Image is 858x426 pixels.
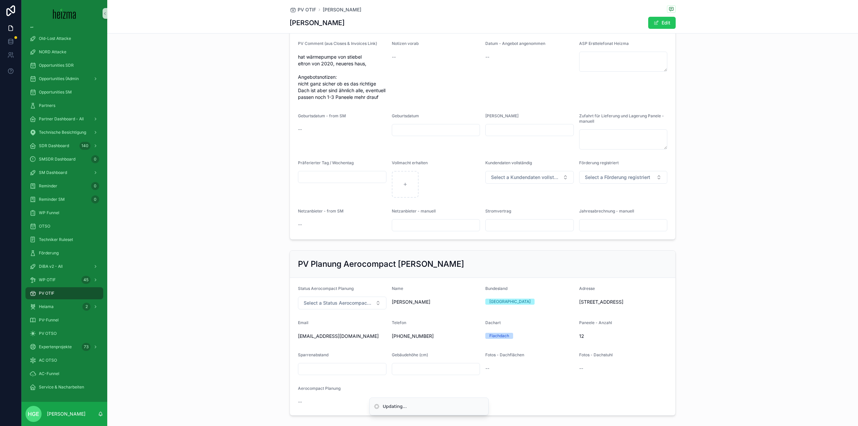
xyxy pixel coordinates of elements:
[25,46,103,58] a: NORD Attacke
[489,333,509,339] div: Flachdach
[298,259,464,269] h2: PV Planung Aerocompact [PERSON_NAME]
[298,221,302,228] span: --
[485,208,511,214] span: Stromvertrag
[485,320,501,325] span: Dachart
[25,368,103,380] a: AC-Funnel
[25,314,103,326] a: PV-Funnel
[579,41,629,46] span: ASP Ersttelefonat Heizma
[47,411,85,417] p: [PERSON_NAME]
[585,174,650,181] span: Select a Förderung registriert
[25,100,103,112] a: Partners
[39,317,59,323] span: PV-Funnel
[290,6,316,13] a: PV OTIF
[648,17,676,29] button: Edit
[25,180,103,192] a: Reminder0
[25,59,103,71] a: Opportunities SDR
[39,143,69,148] span: SDR Dashboard
[298,6,316,13] span: PV OTIF
[491,174,560,181] span: Select a Kundendaten vollständig
[25,301,103,313] a: Heiama2
[39,130,86,135] span: Technische Besichtigung
[392,54,396,60] span: --
[28,410,39,418] span: HGE
[304,300,373,306] span: Select a Status Aerocompact Planung
[392,286,403,291] span: Name
[392,208,436,214] span: Netzanbieter - manuell
[579,171,668,184] button: Select Button
[25,126,103,138] a: Technische Besichtigung
[485,365,489,372] span: --
[21,27,107,402] div: scrollable content
[25,327,103,340] a: PV OTSO
[25,113,103,125] a: Partner Dashboard - All
[392,160,428,165] span: Vollmacht erhalten
[39,224,50,229] span: OTSO
[392,113,419,118] span: Geburtsdatum
[25,381,103,393] a: Service & Nacharbeiten
[39,170,67,175] span: SM Dashboard
[39,277,56,283] span: WP OTIF
[383,403,407,410] div: Updating...
[25,247,103,259] a: Förderung
[392,352,428,357] span: Gebäudehöhe (cm)
[39,116,84,122] span: Partner Dashboard - All
[39,89,72,95] span: Opportunities SM
[25,354,103,366] a: AC OTSO
[579,160,619,165] span: Förderung registriert
[39,304,54,309] span: Heiama
[39,49,66,55] span: NORD Attacke
[39,103,55,108] span: Partners
[81,276,90,284] div: 45
[25,207,103,219] a: WP Funnel
[298,297,386,309] button: Select Button
[25,274,103,286] a: WP OTIF45
[39,36,71,41] span: Old-Lost Attacke
[485,160,532,165] span: Kundendaten vollständig
[25,193,103,205] a: Reminder SM0
[579,365,583,372] span: --
[91,182,99,190] div: 0
[25,234,103,246] a: Techniker Ruleset
[39,157,75,162] span: SMSDR Dashboard
[298,160,354,165] span: Präferierter Tag / Wochentag
[39,384,84,390] span: Service & Nacharbeiten
[579,320,612,325] span: Paneele - Anzahl
[392,41,419,46] span: Notizen vorab
[298,126,302,133] span: --
[579,286,595,291] span: Adresse
[25,73,103,85] a: Opportunities (Admin
[298,54,386,101] span: hat wärmepumpe von stiebel eltron von 2020, neueres haus, Angebotsnotizen: nicht ganz sicher ob e...
[39,210,59,216] span: WP Funnel
[25,33,103,45] a: Old-Lost Attacke
[485,171,574,184] button: Select Button
[39,344,72,350] span: Expertenprojekte
[298,113,346,118] span: Geburtsdatum - from SM
[392,320,406,325] span: Telefon
[485,352,524,357] span: Fotos - Dachflächen
[91,195,99,203] div: 0
[39,331,57,336] span: PV OTSO
[298,333,386,340] span: [EMAIL_ADDRESS][DOMAIN_NAME]
[298,286,354,291] span: Status Aerocompact Planung
[53,8,76,19] img: App logo
[579,208,634,214] span: Jahresabrechnung - manuell
[39,237,73,242] span: Techniker Ruleset
[392,299,480,305] span: [PERSON_NAME]
[39,76,79,81] span: Opportunities (Admin
[392,333,480,340] span: [PHONE_NUMBER]
[25,167,103,179] a: SM Dashboard
[489,299,531,305] div: [GEOGRAPHIC_DATA]
[25,86,103,98] a: Opportunities SM
[82,303,90,311] div: 2
[485,41,545,46] span: Datum - Angebot angenommen
[79,142,90,150] div: 140
[39,250,59,256] span: Förderung
[485,113,518,118] span: [PERSON_NAME]
[25,153,103,165] a: SMSDR Dashboard0
[323,6,361,13] a: [PERSON_NAME]
[39,371,59,376] span: AC-Funnel
[82,343,90,351] div: 73
[298,386,341,391] span: Aerocompact Planung
[39,358,57,363] span: AC OTSO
